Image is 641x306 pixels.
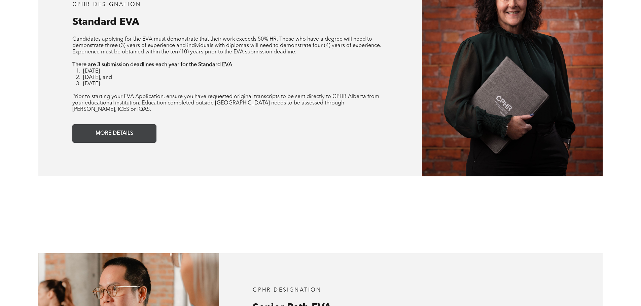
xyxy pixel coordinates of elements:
a: MORE DETAILS [72,124,156,143]
span: [DATE] [83,69,100,74]
span: [DATE], and [83,75,112,80]
span: Candidates applying for the EVA must demonstrate that their work exceeds 50% HR. Those who have a... [72,37,381,55]
span: CPHR DESIGNATION [253,288,321,293]
span: Standard EVA [72,17,139,27]
span: [DATE]. [83,81,101,87]
strong: There are 3 submission deadlines each year for the Standard EVA [72,62,232,68]
span: CPHR DESIGNATION [72,2,141,7]
span: Prior to starting your EVA Application, ensure you have requested original transcripts to be sent... [72,94,379,112]
span: MORE DETAILS [93,127,136,140]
